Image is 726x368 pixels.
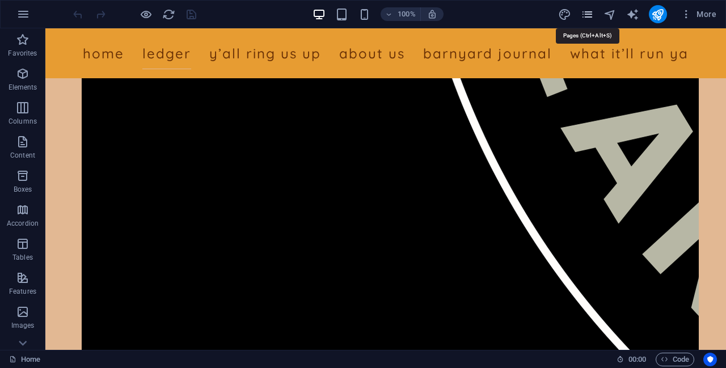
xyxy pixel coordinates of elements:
[9,287,36,296] p: Features
[12,253,33,262] p: Tables
[636,355,638,363] span: :
[626,7,640,21] button: text_generator
[661,353,689,366] span: Code
[628,353,646,366] span: 00 00
[9,83,37,92] p: Elements
[427,9,437,19] i: On resize automatically adjust zoom level to fit chosen device.
[649,5,667,23] button: publish
[558,7,572,21] button: design
[162,8,175,21] i: Reload page
[11,321,35,330] p: Images
[626,8,639,21] i: AI Writer
[703,353,717,366] button: Usercentrics
[162,7,175,21] button: reload
[10,151,35,160] p: Content
[9,117,37,126] p: Columns
[8,49,37,58] p: Favorites
[398,7,416,21] h6: 100%
[603,8,617,21] i: Navigator
[617,353,647,366] h6: Session time
[681,9,716,20] span: More
[603,7,617,21] button: navigator
[9,353,40,366] a: Click to cancel selection. Double-click to open Pages
[581,7,594,21] button: pages
[139,7,153,21] button: Click here to leave preview mode and continue editing
[656,353,694,366] button: Code
[7,219,39,228] p: Accordion
[676,5,721,23] button: More
[558,8,571,21] i: Design (Ctrl+Alt+Y)
[14,185,32,194] p: Boxes
[381,7,421,21] button: 100%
